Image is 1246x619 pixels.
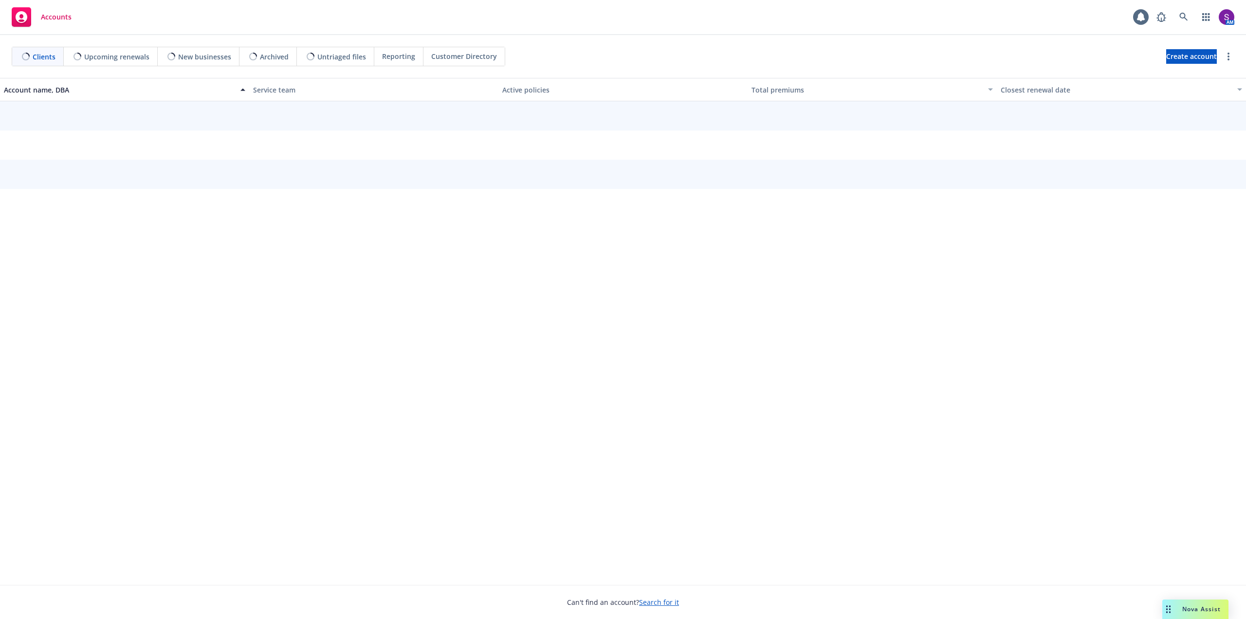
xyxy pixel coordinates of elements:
[1196,7,1216,27] a: Switch app
[1223,51,1234,62] a: more
[502,85,744,95] div: Active policies
[1174,7,1193,27] a: Search
[317,52,366,62] span: Untriaged files
[41,13,72,21] span: Accounts
[249,78,498,101] button: Service team
[253,85,495,95] div: Service team
[1182,605,1221,613] span: Nova Assist
[8,3,75,31] a: Accounts
[84,52,149,62] span: Upcoming renewals
[4,85,235,95] div: Account name, DBA
[997,78,1246,101] button: Closest renewal date
[639,598,679,607] a: Search for it
[567,597,679,607] span: Can't find an account?
[1166,49,1217,64] a: Create account
[748,78,997,101] button: Total premiums
[1162,600,1228,619] button: Nova Assist
[1001,85,1231,95] div: Closest renewal date
[260,52,289,62] span: Archived
[1152,7,1171,27] a: Report a Bug
[33,52,55,62] span: Clients
[382,51,415,61] span: Reporting
[498,78,748,101] button: Active policies
[178,52,231,62] span: New businesses
[1162,600,1174,619] div: Drag to move
[1219,9,1234,25] img: photo
[751,85,982,95] div: Total premiums
[1166,47,1217,66] span: Create account
[431,51,497,61] span: Customer Directory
